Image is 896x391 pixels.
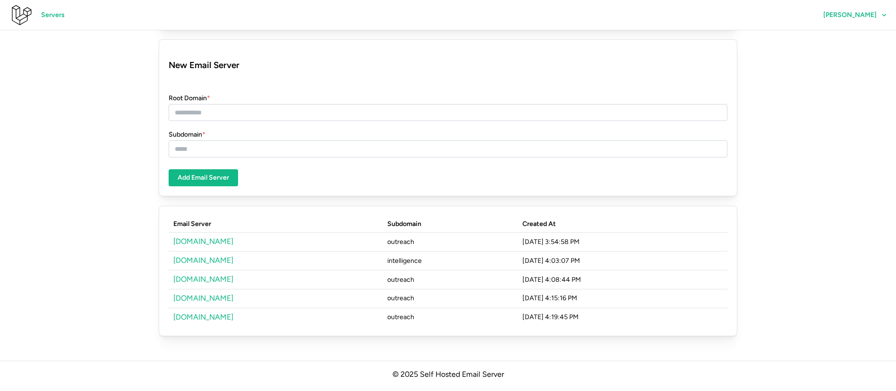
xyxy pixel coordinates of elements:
td: [DATE] 4:19:45 PM [518,308,727,326]
span: Servers [41,7,65,23]
td: intelligence [383,252,518,270]
td: [DATE] 4:03:07 PM [518,252,727,270]
td: outreach [383,270,518,289]
span: Add Email Server [178,170,229,186]
a: [DOMAIN_NAME] [173,313,233,321]
button: [PERSON_NAME] [814,7,896,24]
th: Email Server [169,216,383,233]
td: outreach [383,289,518,308]
td: [DATE] 4:15:16 PM [518,289,727,308]
td: outreach [383,233,518,252]
td: outreach [383,308,518,326]
a: [DOMAIN_NAME] [173,294,233,303]
label: Subdomain [169,130,205,140]
a: [DOMAIN_NAME] [173,237,233,246]
h3: New Email Server [169,58,727,72]
th: Subdomain [383,216,518,233]
th: Created At [518,216,727,233]
a: [DOMAIN_NAME] [173,275,233,284]
button: Add Email Server [169,169,238,186]
td: [DATE] 3:54:58 PM [518,233,727,252]
label: Root Domain [169,93,210,104]
a: [DOMAIN_NAME] [173,256,233,265]
a: Servers [32,7,74,24]
td: [DATE] 4:08:44 PM [518,270,727,289]
span: [PERSON_NAME] [823,12,877,18]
